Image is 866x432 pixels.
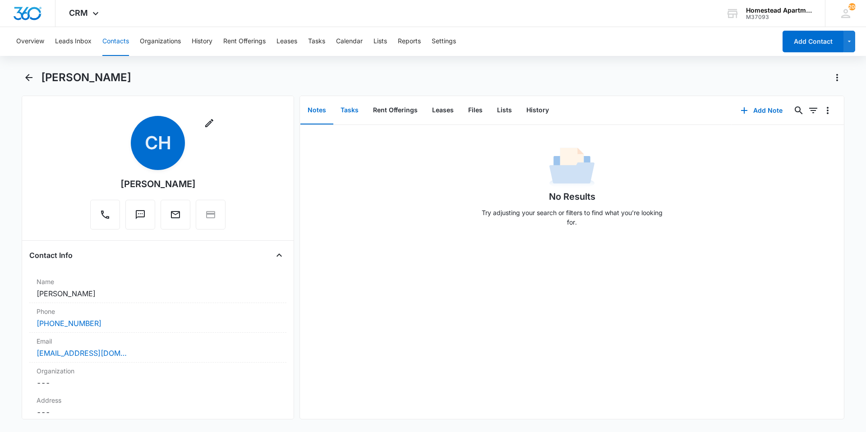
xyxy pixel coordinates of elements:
[125,200,155,230] button: Text
[37,395,279,405] label: Address
[549,190,595,203] h1: No Results
[37,348,127,358] a: [EMAIL_ADDRESS][DOMAIN_NAME]
[37,318,101,329] a: [PHONE_NUMBER]
[461,97,490,124] button: Files
[490,97,519,124] button: Lists
[746,14,812,20] div: account id
[373,27,387,56] button: Lists
[102,27,129,56] button: Contacts
[90,200,120,230] button: Call
[308,27,325,56] button: Tasks
[549,145,594,190] img: No Data
[16,27,44,56] button: Overview
[425,97,461,124] button: Leases
[848,3,856,10] span: 208
[29,250,73,261] h4: Contact Info
[746,7,812,14] div: account name
[29,392,286,422] div: Address---
[783,31,843,52] button: Add Contact
[333,97,366,124] button: Tasks
[29,303,286,333] div: Phone[PHONE_NUMBER]
[90,214,120,221] a: Call
[161,214,190,221] a: Email
[792,103,806,118] button: Search...
[192,27,212,56] button: History
[120,177,196,191] div: [PERSON_NAME]
[131,116,185,170] span: CH
[29,363,286,392] div: Organization---
[276,27,297,56] button: Leases
[37,366,279,376] label: Organization
[848,3,856,10] div: notifications count
[161,200,190,230] button: Email
[398,27,421,56] button: Reports
[432,27,456,56] button: Settings
[125,214,155,221] a: Text
[29,273,286,303] div: Name[PERSON_NAME]
[223,27,266,56] button: Rent Offerings
[69,8,88,18] span: CRM
[732,100,792,121] button: Add Note
[300,97,333,124] button: Notes
[37,407,279,418] dd: ---
[830,70,844,85] button: Actions
[37,288,279,299] dd: [PERSON_NAME]
[37,277,279,286] label: Name
[820,103,835,118] button: Overflow Menu
[336,27,363,56] button: Calendar
[37,307,279,316] label: Phone
[519,97,556,124] button: History
[37,377,279,388] dd: ---
[272,248,286,262] button: Close
[55,27,92,56] button: Leads Inbox
[37,336,279,346] label: Email
[29,333,286,363] div: Email[EMAIL_ADDRESS][DOMAIN_NAME]
[41,71,131,84] h1: [PERSON_NAME]
[366,97,425,124] button: Rent Offerings
[806,103,820,118] button: Filters
[22,70,36,85] button: Back
[477,208,667,227] p: Try adjusting your search or filters to find what you’re looking for.
[140,27,181,56] button: Organizations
